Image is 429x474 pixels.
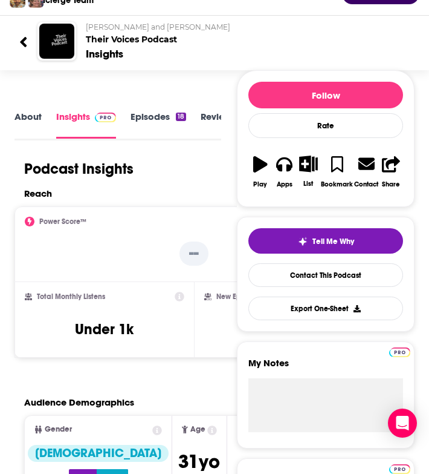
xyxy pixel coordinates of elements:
button: Apps [273,148,297,196]
span: Gender [45,426,72,433]
img: Podchaser Pro [389,347,410,357]
h1: Podcast Insights [24,160,134,178]
img: Podchaser Pro [95,113,116,122]
a: About [15,111,42,138]
h2: New Episode Listens [216,292,283,301]
h3: Under 1k [75,320,134,338]
div: Apps [277,180,292,188]
img: Their Voices Podcast [39,24,74,59]
button: List [297,148,321,195]
div: Contact [354,180,378,188]
span: 31 yo [178,450,220,473]
p: -- [179,242,208,266]
a: Episodes18 [131,111,186,138]
a: Contact This Podcast [248,263,403,287]
a: Contact [353,148,379,196]
h2: Total Monthly Listens [37,292,105,301]
div: 18 [176,113,186,121]
div: Share [382,180,400,188]
img: tell me why sparkle [298,237,308,246]
button: Bookmark [320,148,353,196]
a: InsightsPodchaser Pro [56,111,116,138]
label: My Notes [248,357,403,378]
span: Age [190,426,205,433]
div: Open Intercom Messenger [388,409,417,438]
div: Bookmark [321,180,353,188]
div: Insights [86,47,123,61]
img: Podchaser Pro [389,464,410,474]
a: Reviews [201,111,236,138]
button: tell me why sparkleTell Me Why [248,228,403,254]
h2: Audience Demographics [24,397,134,408]
a: Pro website [389,346,410,357]
a: Pro website [389,462,410,474]
button: Export One-Sheet [248,297,403,320]
button: Play [248,148,273,196]
h2: Reach [24,188,52,199]
button: Follow [248,82,403,108]
div: List [303,180,313,188]
div: Rate [248,113,403,138]
div: [DEMOGRAPHIC_DATA] [28,445,169,462]
span: Tell Me Why [312,237,354,246]
div: Play [253,180,267,188]
h2: Power Score™ [39,217,86,226]
button: Share [379,148,403,196]
h2: Their Voices Podcast [86,22,410,45]
span: [PERSON_NAME] and [PERSON_NAME] [86,22,230,31]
